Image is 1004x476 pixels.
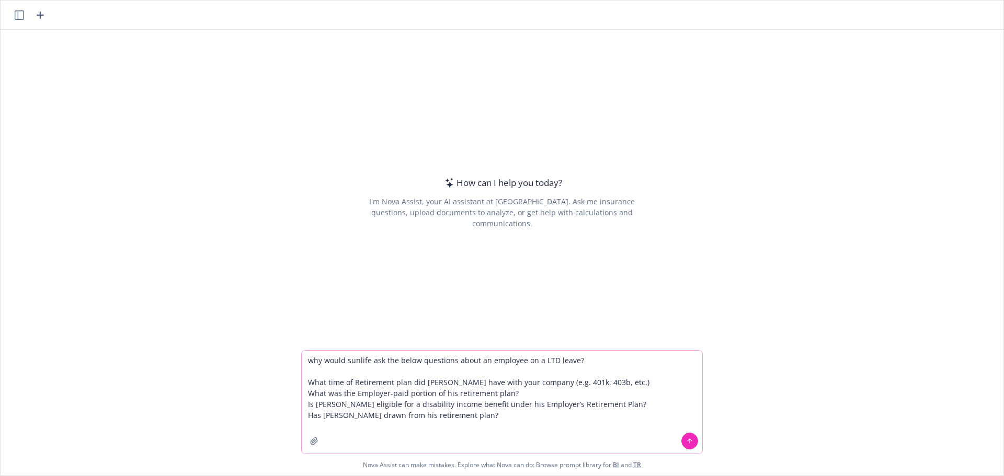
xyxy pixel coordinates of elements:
[302,351,702,454] textarea: why would sunlife ask the below questions about an employee on a LTD leave? What time of Retireme...
[613,460,619,469] a: BI
[5,454,999,475] span: Nova Assist can make mistakes. Explore what Nova can do: Browse prompt library for and
[633,460,641,469] a: TR
[355,196,649,229] div: I'm Nova Assist, your AI assistant at [GEOGRAPHIC_DATA]. Ask me insurance questions, upload docum...
[442,176,562,190] div: How can I help you today?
